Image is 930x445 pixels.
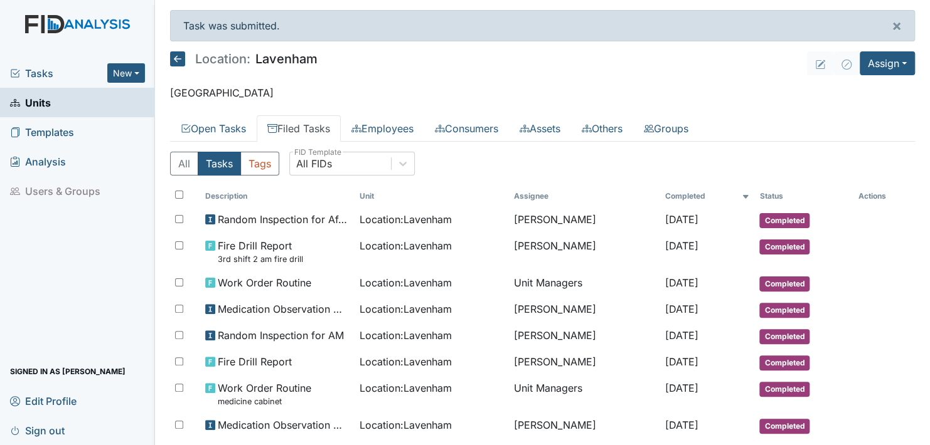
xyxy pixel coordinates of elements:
small: medicine cabinet [218,395,311,407]
button: Tasks [198,152,241,175]
span: Medication Observation Checklist [218,301,350,317]
td: Unit Managers [508,270,660,296]
p: [GEOGRAPHIC_DATA] [170,85,915,100]
span: Work Order Routine medicine cabinet [218,380,311,407]
span: Completed [759,382,810,397]
div: Task was submitted. [170,10,915,41]
span: Completed [759,239,810,254]
span: Signed in as [PERSON_NAME] [10,362,126,381]
span: [DATE] [665,382,698,394]
span: [DATE] [665,239,698,252]
th: Actions [853,186,915,207]
span: Random Inspection for Afternoon [218,212,350,227]
div: Type filter [170,152,279,175]
span: × [892,16,902,34]
button: All [170,152,198,175]
span: Location : Lavenham [359,417,451,432]
small: 3rd shift 2 am fire drill [218,253,303,265]
span: [DATE] [665,329,698,342]
span: Completed [759,355,810,370]
span: Templates [10,122,74,142]
a: Open Tasks [170,115,257,142]
td: Unit Managers [508,375,660,412]
button: × [879,11,914,41]
span: Units [10,93,51,112]
th: Assignee [508,186,660,207]
span: Sign out [10,421,65,440]
button: Assign [860,51,915,75]
span: Fire Drill Report 3rd shift 2 am fire drill [218,238,303,265]
button: New [107,63,145,83]
span: Location : Lavenham [359,238,451,253]
a: Groups [633,115,699,142]
th: Toggle SortBy [200,186,355,207]
span: Medication Observation Checklist [218,417,350,432]
h5: Lavenham [170,51,318,66]
a: Consumers [424,115,509,142]
a: Others [571,115,633,142]
th: Toggle SortBy [754,186,853,207]
span: Location : Lavenham [359,301,451,317]
span: Completed [759,419,810,434]
span: Location: [195,53,250,65]
th: Toggle SortBy [660,186,754,207]
a: Tasks [10,66,107,81]
button: Tags [240,152,279,175]
span: Fire Drill Report [218,354,292,369]
td: [PERSON_NAME] [508,207,660,233]
span: [DATE] [665,355,698,368]
span: Completed [759,213,810,228]
td: [PERSON_NAME] [508,233,660,270]
span: Completed [759,303,810,318]
input: Toggle All Rows Selected [175,191,183,199]
span: Random Inspection for AM [218,328,344,343]
span: Location : Lavenham [359,328,451,343]
span: Completed [759,276,810,291]
span: Location : Lavenham [359,275,451,290]
span: Location : Lavenham [359,212,451,227]
td: [PERSON_NAME] [508,412,660,439]
div: All FIDs [296,156,332,171]
span: Location : Lavenham [359,354,451,369]
a: Filed Tasks [257,115,341,142]
span: Location : Lavenham [359,380,451,395]
span: [DATE] [665,213,698,226]
td: [PERSON_NAME] [508,296,660,323]
span: Analysis [10,152,66,171]
span: [DATE] [665,303,698,315]
a: Employees [341,115,424,142]
span: [DATE] [665,419,698,431]
th: Toggle SortBy [354,186,508,207]
span: Completed [759,329,810,344]
td: [PERSON_NAME] [508,349,660,375]
a: Assets [509,115,571,142]
span: Edit Profile [10,391,77,411]
span: [DATE] [665,276,698,289]
span: Work Order Routine [218,275,311,290]
td: [PERSON_NAME] [508,323,660,349]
